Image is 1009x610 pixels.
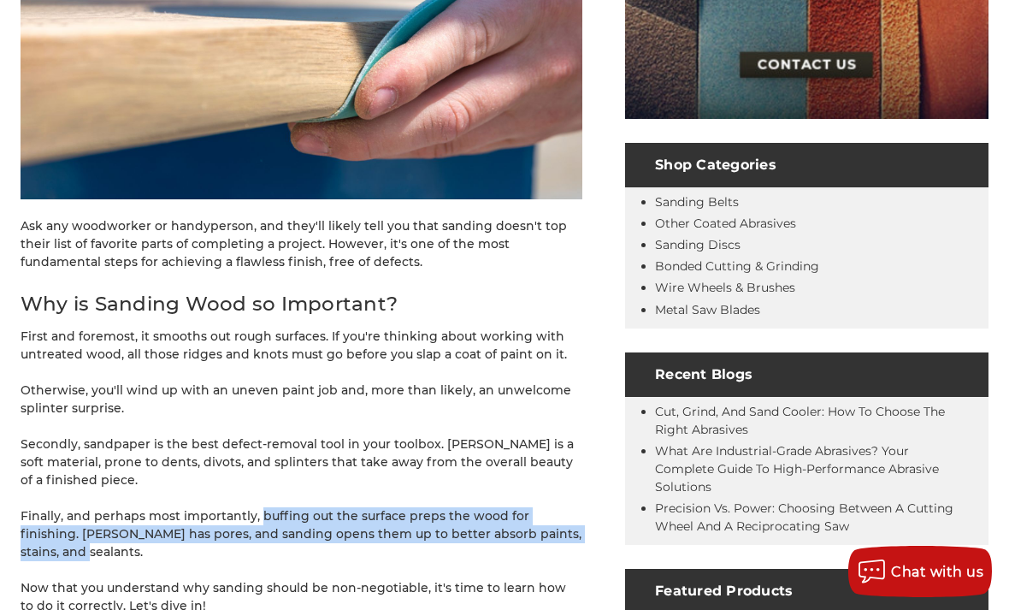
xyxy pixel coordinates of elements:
p: Secondly, sandpaper is the best defect-removal tool in your toolbox. [PERSON_NAME] is a soft mate... [21,435,582,489]
h4: Shop Categories [625,143,988,187]
p: First and foremost, it smooths out rough surfaces. If you're thinking about working with untreate... [21,328,582,364]
h2: Why is Sanding Wood so Important? [21,289,582,319]
p: Finally, and perhaps most importantly, buffing out the surface preps the wood for finishing. [PER... [21,507,582,561]
a: Precision vs. Power: Choosing Between a Cutting Wheel and a Reciprocating Saw [655,500,953,534]
a: Bonded Cutting & Grinding [655,258,819,274]
p: Ask any woodworker or handyperson, and they'll likely tell you that sanding doesn't top their lis... [21,217,582,271]
p: Otherwise, you'll wind up with an uneven paint job and, more than likely, an unwelcome splinter s... [21,382,582,418]
a: Sanding Belts [655,194,739,210]
button: Chat with us [848,546,992,597]
span: Chat with us [891,564,983,580]
a: Sanding Discs [655,237,741,252]
a: Metal Saw Blades [655,302,760,317]
a: Wire Wheels & Brushes [655,280,795,295]
a: Other Coated Abrasives [655,216,796,231]
a: What Are Industrial-Grade Abrasives? Your Complete Guide to High-Performance Abrasive Solutions [655,443,939,495]
h4: Recent Blogs [625,352,988,397]
a: Cut, Grind, and Sand Cooler: How to Choose the Right Abrasives [655,404,945,437]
